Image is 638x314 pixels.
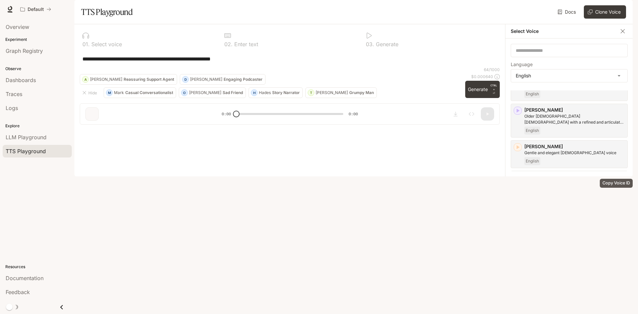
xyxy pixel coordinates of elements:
button: All workspaces [17,3,54,16]
p: Older British male with a refined and articulate voice [524,113,625,125]
p: Generate [374,42,398,47]
p: [PERSON_NAME] [90,77,122,81]
p: [PERSON_NAME] [190,77,222,81]
p: Gentle and elegant female voice [524,150,625,156]
p: 0 3 . [366,42,374,47]
div: T [308,87,314,98]
p: Language [511,62,533,67]
div: O [181,87,187,98]
span: English [524,127,540,135]
p: Hades [259,91,271,95]
p: Engaging Podcaster [224,77,263,81]
div: English [511,69,627,82]
p: ⏎ [490,83,497,95]
p: 0 1 . [82,42,90,47]
p: [PERSON_NAME] [316,91,348,95]
p: [PERSON_NAME] [189,91,221,95]
p: Sad Friend [223,91,243,95]
p: Story Narrator [272,91,300,95]
p: Enter text [233,42,258,47]
span: English [524,90,540,98]
p: Default [28,7,44,12]
p: 0 2 . [224,42,233,47]
p: 64 / 1000 [484,67,500,72]
button: Clone Voice [584,5,626,19]
p: [PERSON_NAME] [524,107,625,113]
button: T[PERSON_NAME]Grumpy Man [305,87,377,98]
p: $ 0.000640 [471,74,493,79]
p: [PERSON_NAME] [524,143,625,150]
p: Reassuring Support Agent [124,77,174,81]
div: Copy Voice ID [600,179,633,188]
div: D [182,74,188,85]
button: A[PERSON_NAME]Reassuring Support Agent [80,74,177,85]
button: HHadesStory Narrator [249,87,303,98]
p: Mark [114,91,124,95]
div: M [106,87,112,98]
p: Casual Conversationalist [125,91,173,95]
span: English [524,157,540,165]
div: H [251,87,257,98]
button: Hide [80,87,101,98]
button: MMarkCasual Conversationalist [104,87,176,98]
h1: TTS Playground [81,5,133,19]
a: Docs [556,5,579,19]
p: Select voice [90,42,122,47]
button: D[PERSON_NAME]Engaging Podcaster [180,74,266,85]
div: A [82,74,88,85]
button: GenerateCTRL +⏎ [465,81,500,98]
p: Grumpy Man [349,91,374,95]
p: CTRL + [490,83,497,91]
button: O[PERSON_NAME]Sad Friend [179,87,246,98]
